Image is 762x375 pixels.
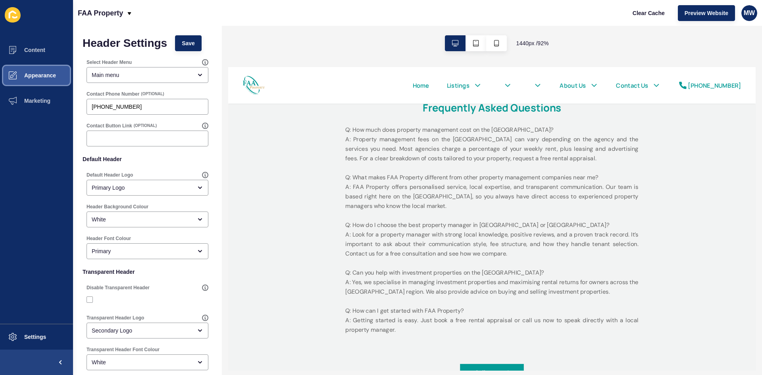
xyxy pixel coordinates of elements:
label: Default Header Logo [87,172,133,178]
p: Transparent Header [83,263,212,281]
h1: Header Settings [83,39,167,47]
label: Header Background Colour [87,204,148,210]
div: open menu [87,243,208,259]
button: Clear Cache [626,5,672,21]
label: Transparent Header Logo [87,315,144,321]
iframe: To enrich screen reader interactions, please activate Accessibility in Grammarly extension settings [228,67,756,370]
div: open menu [87,323,208,338]
label: Transparent Header Font Colour [87,346,160,353]
span: Clear Cache [633,9,665,17]
span: (OPTIONAL) [134,123,157,129]
label: Disable Transparent Header [87,285,150,291]
span: MW [744,9,755,17]
p: FAA Property [78,3,123,23]
span: 1440 px / 92 % [516,39,549,47]
h2: Frequently Asked Questions [127,38,444,50]
span: Preview Website [685,9,728,17]
div: open menu [87,354,208,370]
label: Contact Phone Number [87,91,139,97]
p: Default Header [83,150,212,168]
label: Header Font Colour [87,235,131,242]
span: (OPTIONAL) [141,91,164,97]
button: Preview Website [678,5,735,21]
button: Save [175,35,202,51]
span: Save [182,39,195,47]
div: open menu [87,67,208,83]
p: Q: How much does property management cost on the [GEOGRAPHIC_DATA]? A: Property management fees o... [127,63,444,290]
label: Select Header Menu [87,59,132,65]
div: [PHONE_NUMBER] [498,15,556,25]
label: Contact Button Link [87,123,132,129]
a: Call us now! [251,322,321,341]
div: open menu [87,212,208,227]
a: [PHONE_NUMBER] [488,15,556,25]
div: open menu [87,180,208,196]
